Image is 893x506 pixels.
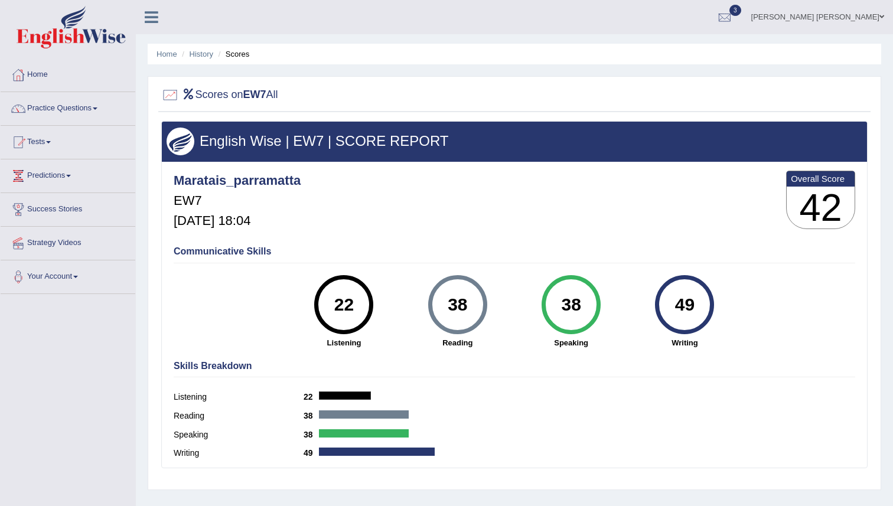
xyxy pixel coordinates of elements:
strong: Reading [407,337,509,348]
h5: EW7 [174,194,301,208]
b: 38 [304,411,319,420]
a: History [190,50,213,58]
h4: Skills Breakdown [174,361,855,371]
h4: Communicative Skills [174,246,855,257]
b: EW7 [243,89,266,100]
h5: [DATE] 18:04 [174,214,301,228]
b: 22 [304,392,319,401]
label: Writing [174,447,304,459]
b: Overall Score [791,174,850,184]
li: Scores [216,48,250,60]
div: 22 [322,280,366,329]
label: Listening [174,391,304,403]
strong: Speaking [520,337,622,348]
label: Reading [174,410,304,422]
span: 3 [729,5,741,16]
a: Practice Questions [1,92,135,122]
h3: English Wise | EW7 | SCORE REPORT [167,133,862,149]
h3: 42 [787,187,855,229]
a: Home [157,50,177,58]
label: Speaking [174,429,304,441]
a: Tests [1,126,135,155]
div: 49 [663,280,706,329]
a: Predictions [1,159,135,189]
b: 49 [304,448,319,458]
strong: Listening [293,337,395,348]
a: Strategy Videos [1,227,135,256]
img: wings.png [167,128,194,155]
h4: Maratais_parramatta [174,174,301,188]
b: 38 [304,430,319,439]
div: 38 [436,280,479,329]
h2: Scores on All [161,86,278,104]
div: 38 [549,280,592,329]
a: Your Account [1,260,135,290]
a: Home [1,58,135,88]
strong: Writing [634,337,735,348]
a: Success Stories [1,193,135,223]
